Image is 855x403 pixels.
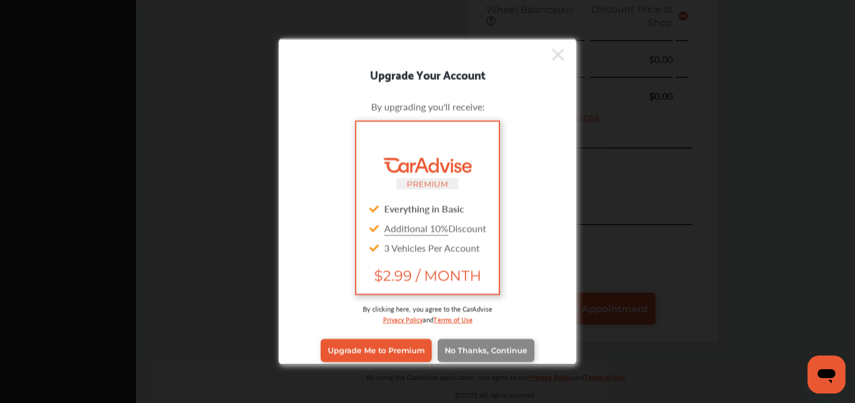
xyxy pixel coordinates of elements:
div: Upgrade Your Account [279,64,576,83]
iframe: Button to launch messaging window [807,356,845,394]
strong: Everything in Basic [384,201,464,215]
div: By upgrading you'll receive: [297,99,558,113]
a: No Thanks, Continue [438,339,534,361]
div: 3 Vehicles Per Account [366,237,489,257]
span: Discount [384,221,486,234]
small: PREMIUM [407,179,448,188]
span: $2.99 / MONTH [366,266,489,284]
span: No Thanks, Continue [445,346,527,355]
u: Additional 10% [384,221,448,234]
a: Privacy Policy [383,313,423,324]
span: Upgrade Me to Premium [328,346,425,355]
a: Terms of Use [433,313,473,324]
a: Upgrade Me to Premium [321,339,432,361]
div: By clicking here, you agree to the CarAdvise and [297,303,558,336]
